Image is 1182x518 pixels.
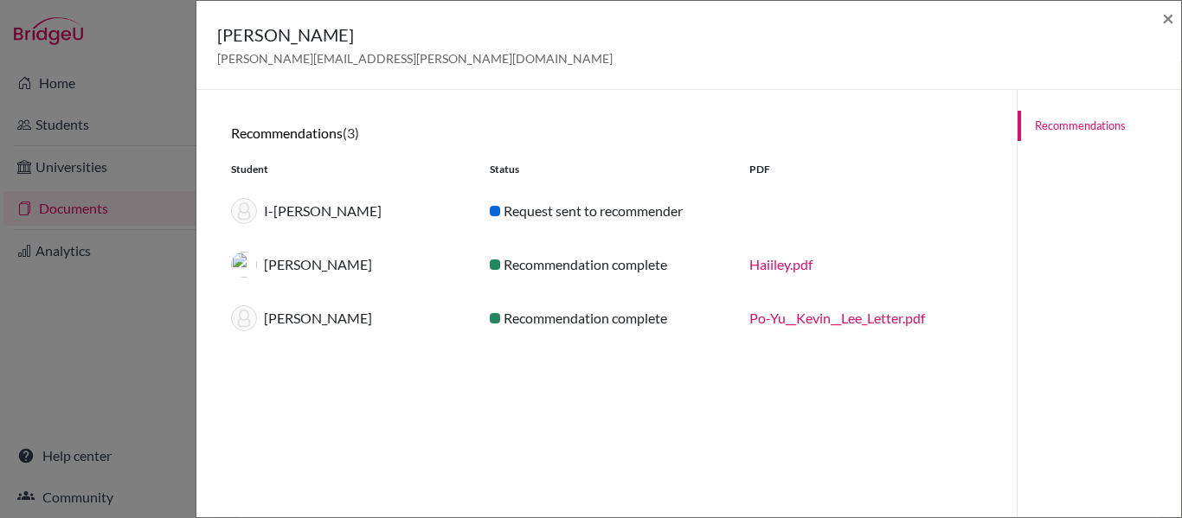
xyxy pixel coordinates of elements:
a: Recommendations [1018,111,1181,141]
h5: [PERSON_NAME] [217,22,613,48]
div: Recommendation complete [477,254,736,275]
div: I-[PERSON_NAME] [218,198,477,224]
span: [PERSON_NAME][EMAIL_ADDRESS][PERSON_NAME][DOMAIN_NAME] [217,51,613,66]
img: thumb_default-9baad8e6c595f6d87dbccf3bc005204999cb094ff98a76d4c88bb8097aa52fd3.png [231,198,257,224]
a: Haiiley.pdf [749,256,813,272]
div: Status [477,162,736,177]
div: Student [218,162,477,177]
button: Close [1162,8,1174,29]
div: Request sent to recommender [477,201,736,221]
img: thumb_default-9baad8e6c595f6d87dbccf3bc005204999cb094ff98a76d4c88bb8097aa52fd3.png [231,305,257,331]
img: thumb_student_photo20250110-4044605-g683xb.jpg [231,252,257,278]
span: (3) [343,125,359,141]
span: × [1162,5,1174,30]
a: Po-Yu__Kevin__Lee_Letter.pdf [749,310,925,326]
h6: Recommendations [231,125,982,141]
div: [PERSON_NAME] [218,252,477,278]
div: Recommendation complete [477,308,736,329]
div: [PERSON_NAME] [218,305,477,331]
div: PDF [736,162,995,177]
